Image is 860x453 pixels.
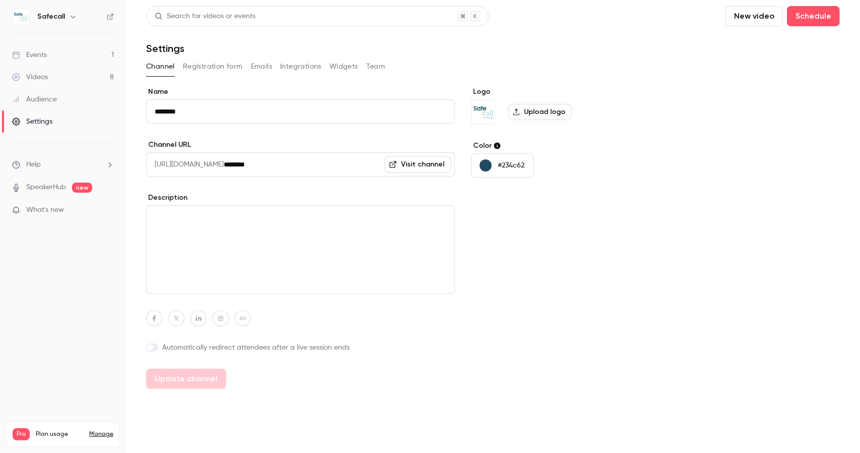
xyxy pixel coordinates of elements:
[146,87,455,97] label: Name
[12,117,52,127] div: Settings
[384,156,451,173] a: Visit channel
[13,9,29,25] img: Safecall
[725,6,783,26] button: New video
[471,87,626,97] label: Logo
[146,193,455,203] label: Description
[366,59,385,75] button: Team
[12,159,114,170] li: help-dropdown-opener
[26,159,41,170] span: Help
[329,59,358,75] button: Widgets
[155,11,255,22] div: Search for videos or events
[36,430,83,438] span: Plan usage
[498,160,524,171] p: #234c62
[26,205,64,215] span: What's new
[102,206,114,215] iframe: Noticeable Trigger
[146,152,224,177] span: [URL][DOMAIN_NAME]
[471,141,626,151] label: Color
[12,72,48,82] div: Videos
[280,59,321,75] button: Integrations
[12,50,47,60] div: Events
[472,100,496,124] img: Safecall
[251,59,272,75] button: Emails
[183,59,243,75] button: Registration form
[12,94,57,104] div: Audience
[146,343,455,353] label: Automatically redirect attendees after a live session ends
[13,428,30,440] span: Pro
[508,104,572,120] label: Upload logo
[146,59,175,75] button: Channel
[146,42,184,54] h1: Settings
[26,182,66,193] a: SpeakerHub
[89,430,113,438] a: Manage
[146,140,455,150] label: Channel URL
[787,6,840,26] button: Schedule
[471,153,534,178] button: #234c62
[37,12,65,22] h6: Safecall
[72,183,92,193] span: new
